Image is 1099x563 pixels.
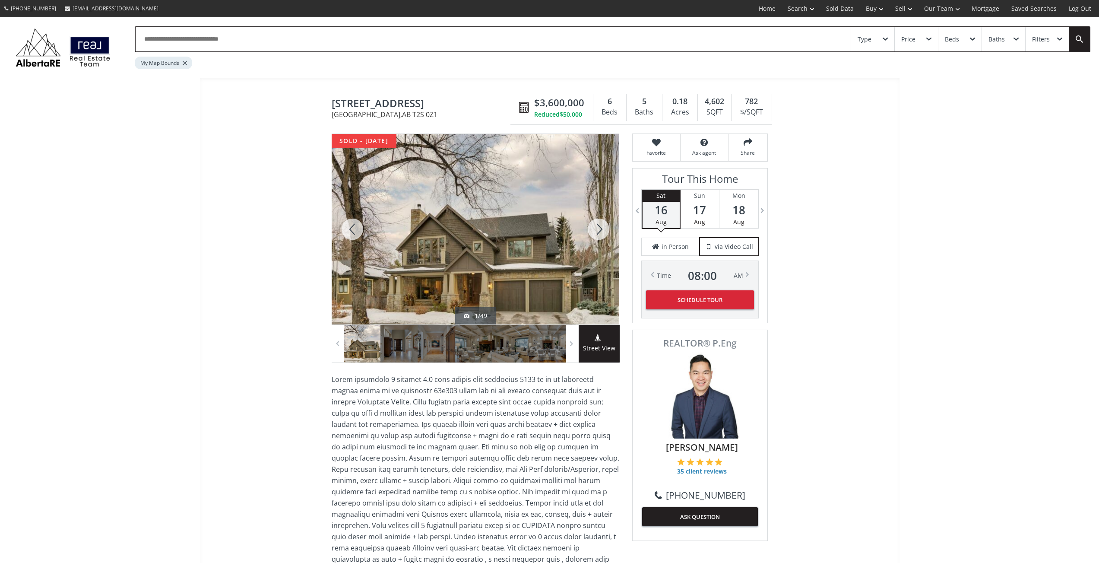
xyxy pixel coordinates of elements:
[657,270,743,282] div: Time AM
[736,106,767,119] div: $/SQFT
[687,458,694,466] img: 2 of 5 stars
[662,242,689,251] span: in Person
[135,57,192,69] div: My Map Bounds
[332,134,396,148] div: sold - [DATE]
[60,0,163,16] a: [EMAIL_ADDRESS][DOMAIN_NAME]
[332,134,619,324] div: 1231 Riverdale Avenue SW Calgary, AB T2S 0Z1 - Photo 1 of 49
[534,110,584,119] div: Reduced
[73,5,158,12] span: [EMAIL_ADDRESS][DOMAIN_NAME]
[715,458,722,466] img: 5 of 5 stars
[736,96,767,107] div: 782
[685,149,724,156] span: Ask agent
[694,218,705,226] span: Aug
[696,458,704,466] img: 3 of 5 stars
[706,458,713,466] img: 4 of 5 stars
[11,26,115,69] img: Logo
[598,96,622,107] div: 6
[858,36,871,42] div: Type
[642,339,758,348] span: REALTOR® P.Eng
[11,5,56,12] span: [PHONE_NUMBER]
[733,149,763,156] span: Share
[637,149,676,156] span: Favorite
[643,204,680,216] span: 16
[667,96,693,107] div: 0.18
[677,458,685,466] img: 1 of 5 stars
[705,96,724,107] span: 4,602
[646,290,754,309] button: Schedule Tour
[681,204,719,216] span: 17
[733,218,744,226] span: Aug
[631,106,658,119] div: Baths
[719,204,758,216] span: 18
[657,352,743,439] img: Photo of Colin Woo
[655,489,745,502] a: [PHONE_NUMBER]
[598,106,622,119] div: Beds
[464,312,487,320] div: 1/49
[681,190,719,202] div: Sun
[332,98,515,111] span: 1231 Riverdale Avenue SW
[1032,36,1050,42] div: Filters
[688,270,717,282] span: 08 : 00
[656,218,667,226] span: Aug
[560,110,582,119] span: $50,000
[901,36,915,42] div: Price
[702,106,727,119] div: SQFT
[945,36,959,42] div: Beds
[646,441,758,454] span: [PERSON_NAME]
[667,106,693,119] div: Acres
[332,111,515,118] span: [GEOGRAPHIC_DATA] , AB T2S 0Z1
[631,96,658,107] div: 5
[643,190,680,202] div: Sat
[988,36,1005,42] div: Baths
[579,344,620,353] span: Street View
[719,190,758,202] div: Mon
[642,507,758,526] button: ASK QUESTION
[534,96,584,109] span: $3,600,000
[715,242,753,251] span: via Video Call
[677,467,727,476] span: 35 client reviews
[641,173,759,189] h3: Tour This Home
